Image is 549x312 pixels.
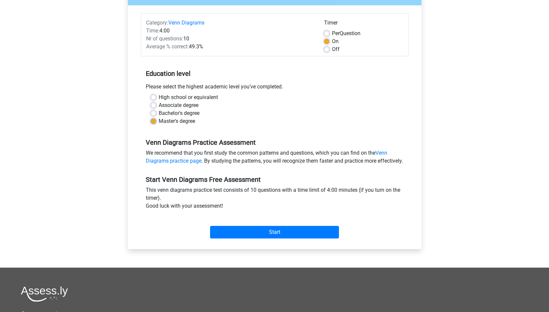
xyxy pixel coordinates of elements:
label: Question [332,29,360,37]
a: Venn Diagrams [168,20,204,26]
div: Please select the highest academic level you’ve completed. [141,83,409,93]
span: Nr of questions: [146,35,183,42]
span: Time: [146,27,159,34]
input: Start [210,226,339,238]
label: Off [332,45,340,53]
label: Bachelor's degree [159,109,199,117]
div: Timer [324,19,403,29]
img: Assessly logo [21,286,68,302]
div: 49.3% [141,43,319,51]
div: This venn diagrams practice test consists of 10 questions with a time limit of 4:00 minutes (if y... [141,186,409,213]
label: High school or equivalent [159,93,218,101]
label: Master's degree [159,117,195,125]
label: Associate degree [159,101,198,109]
span: Category: [146,20,168,26]
div: 10 [141,35,319,43]
h5: Education level [146,67,404,80]
span: Average % correct: [146,43,189,50]
h5: Start Venn Diagrams Free Assessment [146,176,404,183]
h5: Venn Diagrams Practice Assessment [146,138,404,146]
div: 4:00 [141,27,319,35]
span: Per [332,30,340,36]
label: On [332,37,339,45]
div: We recommend that you first study the common patterns and questions, which you can find on the . ... [141,149,409,168]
